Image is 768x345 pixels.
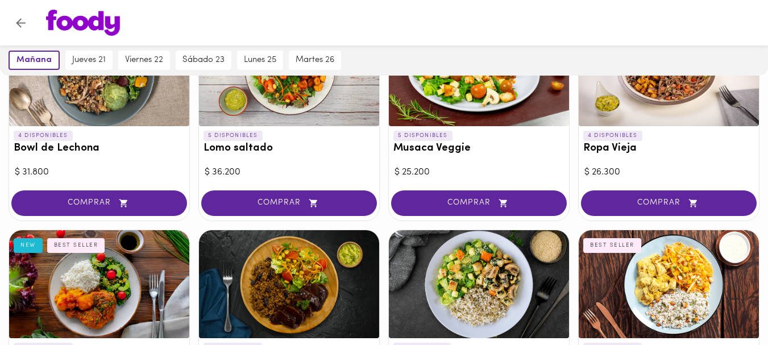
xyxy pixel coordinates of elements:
[215,198,363,208] span: COMPRAR
[581,190,757,216] button: COMPRAR
[11,190,187,216] button: COMPRAR
[47,238,105,253] div: BEST SELLER
[405,198,553,208] span: COMPRAR
[65,51,113,70] button: jueves 21
[393,143,564,155] h3: Musaca Veggie
[237,51,283,70] button: lunes 25
[125,55,163,65] span: viernes 22
[395,166,563,179] div: $ 25.200
[296,55,334,65] span: martes 26
[46,10,120,36] img: logo.png
[583,143,754,155] h3: Ropa Vieja
[204,143,375,155] h3: Lomo saltado
[584,166,753,179] div: $ 26.300
[702,279,757,334] iframe: Messagebird Livechat Widget
[244,55,276,65] span: lunes 25
[118,51,170,70] button: viernes 22
[289,51,341,70] button: martes 26
[176,51,231,70] button: sábado 23
[182,55,225,65] span: sábado 23
[16,55,52,65] span: mañana
[393,131,453,141] p: 5 DISPONIBLES
[583,238,641,253] div: BEST SELLER
[204,131,263,141] p: 5 DISPONIBLES
[14,143,185,155] h3: Bowl de Lechona
[7,9,35,37] button: Volver
[199,230,379,338] div: La Posta
[579,230,759,338] div: Pollo al Curry
[389,230,569,338] div: Pollo espinaca champiñón
[15,166,184,179] div: $ 31.800
[205,166,373,179] div: $ 36.200
[595,198,742,208] span: COMPRAR
[391,190,567,216] button: COMPRAR
[9,51,60,70] button: mañana
[14,238,43,253] div: NEW
[26,198,173,208] span: COMPRAR
[9,230,189,338] div: Pollo de la Nona
[14,131,73,141] p: 4 DISPONIBLES
[583,131,642,141] p: 4 DISPONIBLES
[201,190,377,216] button: COMPRAR
[72,55,106,65] span: jueves 21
